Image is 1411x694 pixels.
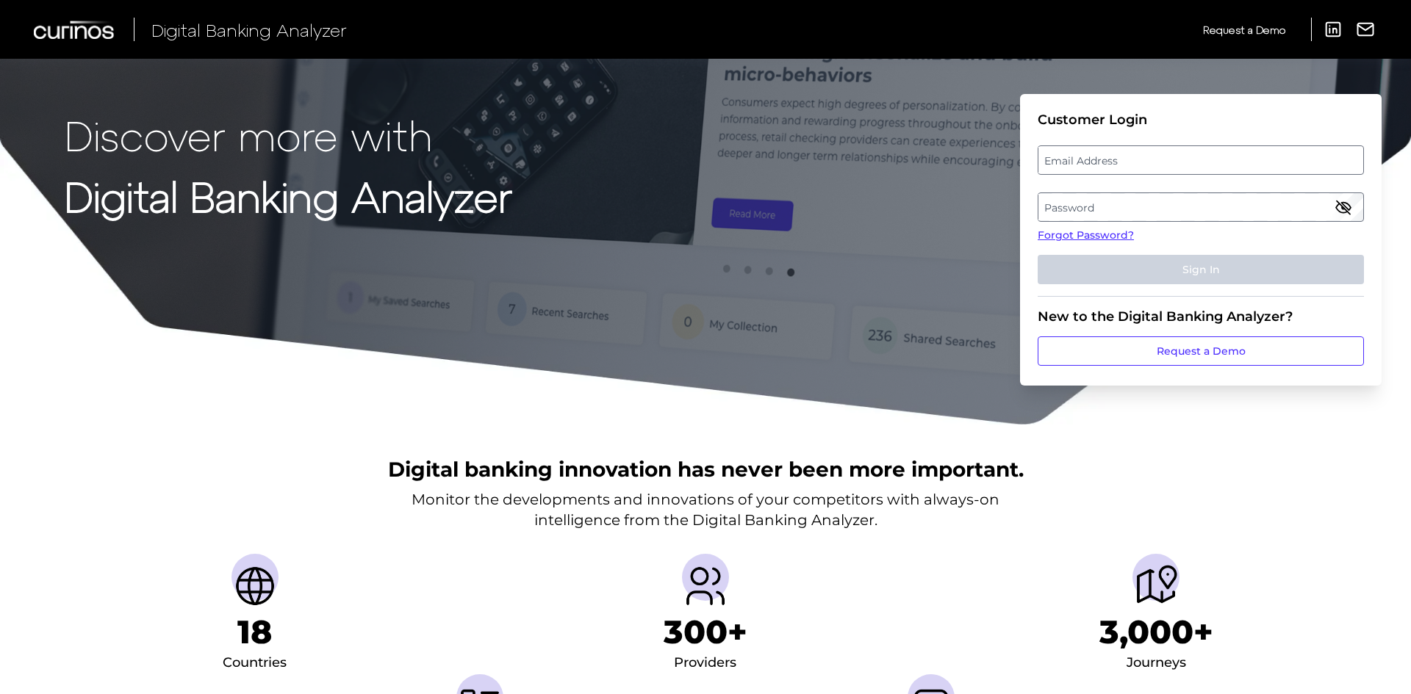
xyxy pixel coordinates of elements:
[1099,612,1213,651] h1: 3,000+
[1038,194,1362,220] label: Password
[1203,24,1285,36] span: Request a Demo
[1038,255,1364,284] button: Sign In
[1203,18,1285,42] a: Request a Demo
[151,19,347,40] span: Digital Banking Analyzer
[1038,112,1364,128] div: Customer Login
[1038,228,1364,243] a: Forgot Password?
[1127,651,1186,675] div: Journeys
[664,612,747,651] h1: 300+
[34,21,116,39] img: Curinos
[682,563,729,610] img: Providers
[1132,563,1180,610] img: Journeys
[65,112,512,158] p: Discover more with
[412,489,999,530] p: Monitor the developments and innovations of your competitors with always-on intelligence from the...
[674,651,736,675] div: Providers
[231,563,279,610] img: Countries
[223,651,287,675] div: Countries
[237,612,272,651] h1: 18
[1038,308,1364,325] div: New to the Digital Banking Analyzer?
[65,171,512,220] strong: Digital Banking Analyzer
[388,455,1024,483] h2: Digital banking innovation has never been more important.
[1038,336,1364,366] a: Request a Demo
[1038,147,1362,173] label: Email Address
